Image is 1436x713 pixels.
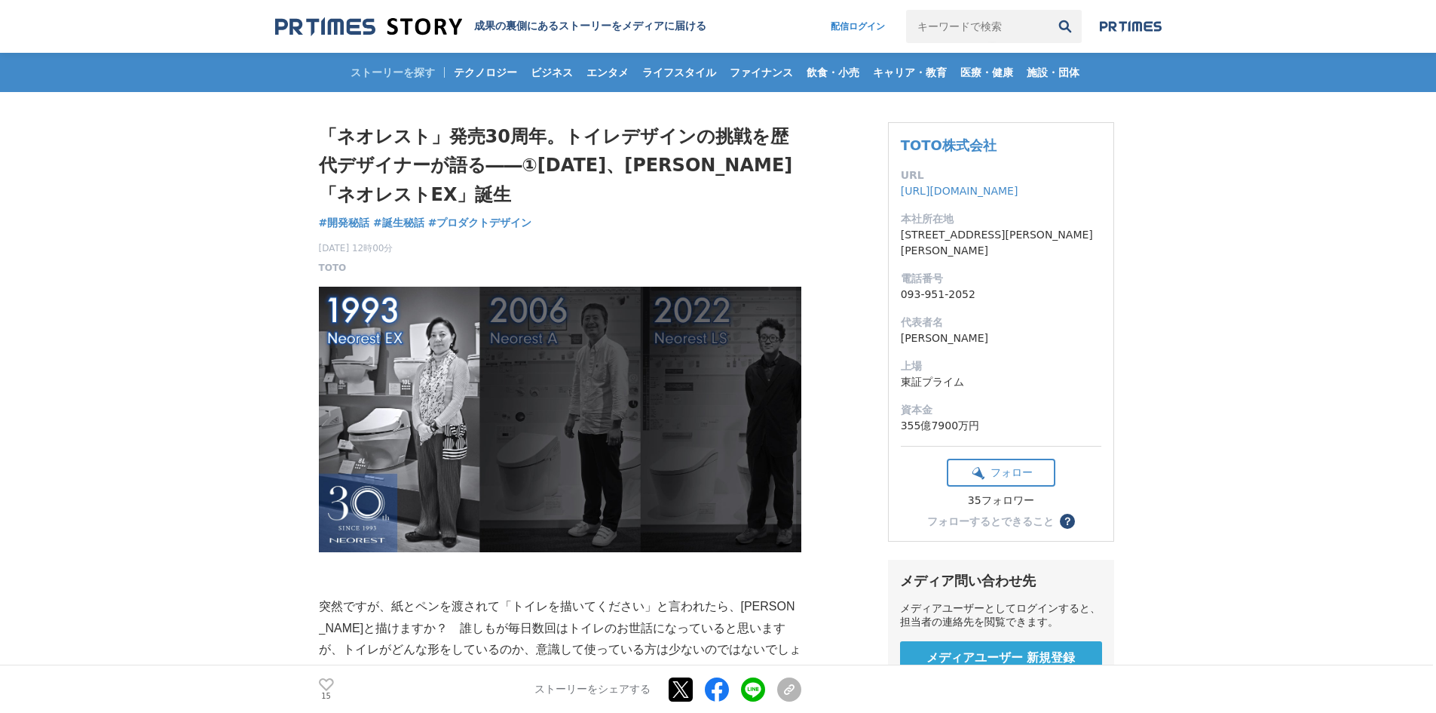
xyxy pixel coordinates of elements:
dd: 東証プライム [901,374,1101,390]
a: テクノロジー [448,53,523,92]
a: #プロダクトデザイン [428,215,532,231]
img: 成果の裏側にあるストーリーをメディアに届ける [275,17,462,37]
dt: 電話番号 [901,271,1101,287]
span: ビジネス [525,66,579,79]
a: 成果の裏側にあるストーリーをメディアに届ける 成果の裏側にあるストーリーをメディアに届ける [275,17,706,37]
span: #プロダクトデザイン [428,216,532,229]
input: キーワードで検索 [906,10,1049,43]
a: TOTO株式会社 [901,137,997,153]
button: フォロー [947,459,1055,487]
span: メディアユーザー 新規登録 [926,650,1076,666]
span: キャリア・教育 [867,66,953,79]
dt: 代表者名 [901,315,1101,330]
dd: [STREET_ADDRESS][PERSON_NAME][PERSON_NAME] [901,227,1101,259]
a: TOTO [319,261,347,275]
button: 検索 [1049,10,1082,43]
a: キャリア・教育 [867,53,953,92]
a: ビジネス [525,53,579,92]
span: テクノロジー [448,66,523,79]
a: メディアユーザー 新規登録 無料 [900,641,1102,689]
div: 35フォロワー [947,494,1055,508]
span: #誕生秘話 [373,216,424,229]
dd: 093-951-2052 [901,287,1101,303]
button: ？ [1060,514,1075,529]
a: 施設・団体 [1021,53,1085,92]
a: ファイナンス [724,53,799,92]
div: メディアユーザーとしてログインすると、担当者の連絡先を閲覧できます。 [900,602,1102,629]
img: thumbnail_2d975680-e7e2-11ee-8650-a5a603af4a69.jpg [319,287,801,552]
a: #誕生秘話 [373,215,424,231]
dt: URL [901,167,1101,183]
img: prtimes [1100,20,1162,32]
a: 配信ログイン [816,10,900,43]
dt: 上場 [901,358,1101,374]
a: [URL][DOMAIN_NAME] [901,185,1018,197]
h2: 成果の裏側にあるストーリーをメディアに届ける [474,20,706,33]
div: メディア問い合わせ先 [900,572,1102,590]
span: 飲食・小売 [801,66,865,79]
p: 突然ですが、紙とペンを渡されて「トイレを描いてください」と言われたら、[PERSON_NAME]と描けますか？ 誰しもが毎日数回はトイレのお世話になっていると思いますが、トイレがどんな形をしてい... [319,596,801,683]
dd: 355億7900万円 [901,418,1101,434]
p: ストーリーをシェアする [534,683,651,696]
span: 施設・団体 [1021,66,1085,79]
span: エンタメ [580,66,635,79]
span: [DATE] 12時00分 [319,241,393,255]
span: 医療・健康 [954,66,1019,79]
span: ライフスタイル [636,66,722,79]
a: エンタメ [580,53,635,92]
span: ？ [1062,516,1073,527]
a: 飲食・小売 [801,53,865,92]
dt: 本社所在地 [901,211,1101,227]
a: ライフスタイル [636,53,722,92]
a: 医療・健康 [954,53,1019,92]
h1: 「ネオレスト」発売30周年。トイレデザインの挑戦を歴代デザイナーが語る――①[DATE]、[PERSON_NAME]「ネオレストEX」誕生 [319,122,801,209]
div: フォローするとできること [927,516,1054,527]
dd: [PERSON_NAME] [901,330,1101,346]
a: #開発秘話 [319,215,370,231]
span: #開発秘話 [319,216,370,229]
p: 15 [319,693,334,700]
dt: 資本金 [901,402,1101,418]
span: ファイナンス [724,66,799,79]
